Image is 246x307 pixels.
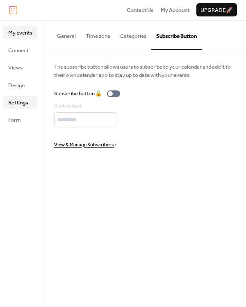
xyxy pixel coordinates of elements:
span: The subscribe button allows users to subscribe to your calendar and add it to their own calendar ... [54,63,236,80]
span: Form [8,116,21,124]
a: Views [3,61,37,74]
a: My Account [161,6,189,14]
span: My Events [8,29,32,37]
a: Contact Us [127,6,154,14]
a: View & Manage Subscribers > [54,143,116,147]
button: Categories [115,20,151,48]
button: Subscribe Button [151,20,202,49]
button: General [52,20,81,48]
a: Connect [3,44,37,57]
span: View & Manage Subscribers [54,141,114,149]
a: Form [3,113,37,126]
span: Upgrade 🚀 [200,6,233,14]
a: Design [3,78,37,92]
span: Connect [8,46,29,55]
img: logo [9,5,17,14]
button: Upgrade🚀 [196,3,237,16]
span: Views [8,64,23,72]
a: Settings [3,96,37,109]
span: Settings [8,99,28,107]
button: Time zone [81,20,115,48]
a: My Events [3,26,37,39]
span: Design [8,81,25,90]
